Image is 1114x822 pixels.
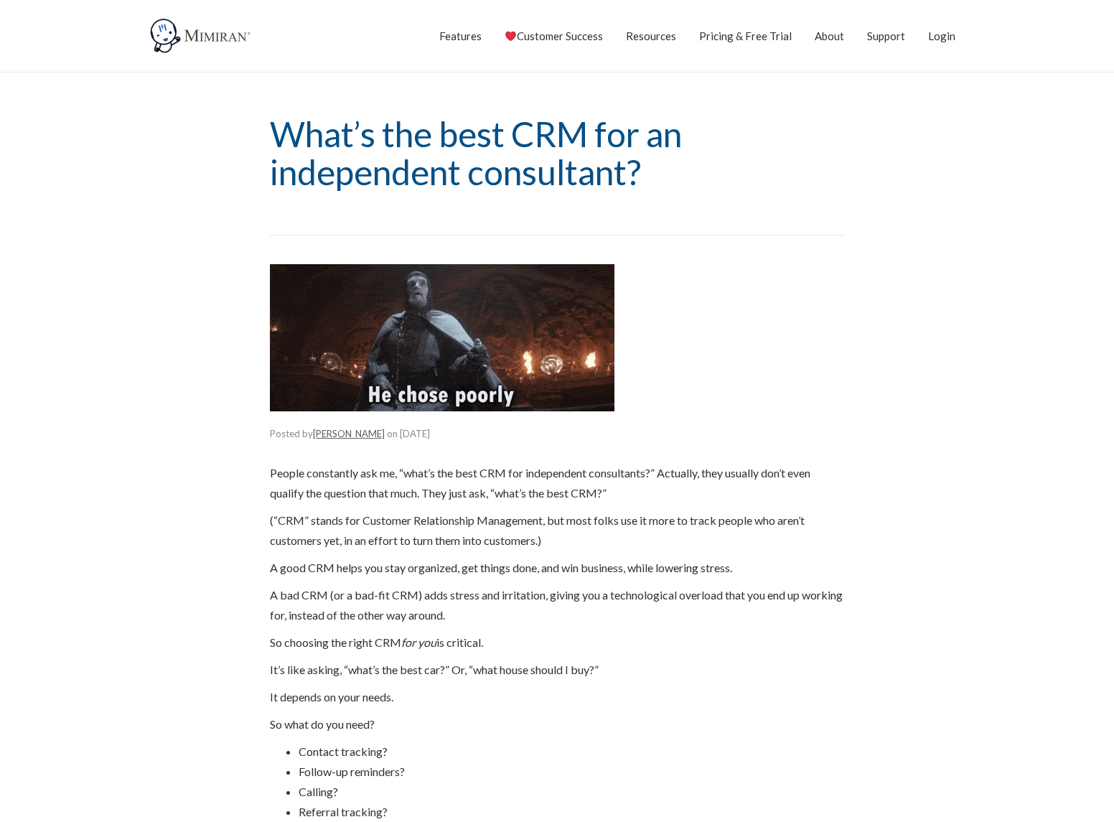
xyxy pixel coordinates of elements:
a: Support [867,18,905,54]
a: Features [439,18,482,54]
a: Customer Success [505,18,603,54]
time: [DATE] [400,428,430,439]
p: So what do you need? [270,714,844,734]
img: best CRM for solo consultants-- don't choose poorly [270,264,614,411]
li: Referral tracking? [299,802,844,822]
p: A bad CRM (or a bad-fit CRM) adds stress and irritation, giving you a technological overload that... [270,585,844,625]
h1: What’s the best CRM for an independent consultant? [270,116,844,192]
a: [PERSON_NAME] [313,428,385,439]
span: on [387,428,398,439]
a: Login [928,18,955,54]
li: Follow-up reminders? [299,762,844,782]
a: Pricing & Free Trial [699,18,792,54]
li: Calling? [299,782,844,802]
em: for you [401,635,436,649]
p: People constantly ask me, “what’s the best CRM for independent consultants?” Actually, they usual... [270,463,844,503]
a: Resources [626,18,676,54]
img: Mimiran CRM [148,18,256,54]
p: A good CRM helps you stay organized, get things done, and win business, while lowering stress. [270,558,844,578]
li: Contact tracking? [299,742,844,762]
p: It depends on your needs. [270,687,844,707]
span: Posted by [270,428,385,439]
img: ❤️ [505,31,516,42]
p: (“CRM” stands for Customer Relationship Management, but most folks use it more to track people wh... [270,510,844,551]
p: It’s like asking, “what’s the best car?” Or, “what house should I buy?” [270,660,844,680]
a: About [815,18,844,54]
p: So choosing the right CRM is critical. [270,632,844,653]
